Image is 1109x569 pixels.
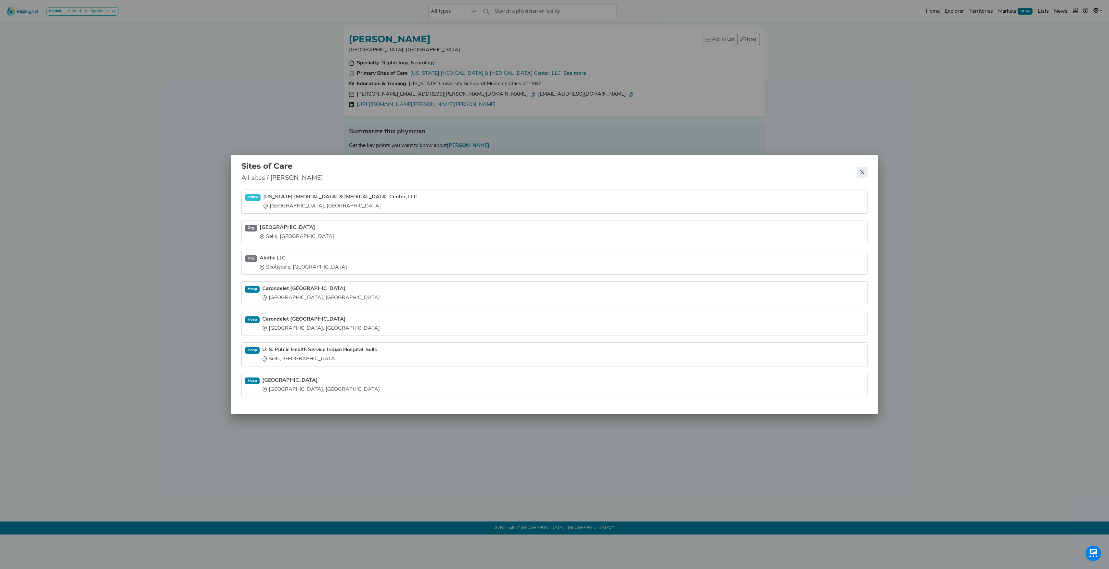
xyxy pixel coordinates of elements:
div: Sells, [GEOGRAPHIC_DATA] [262,355,377,363]
a: [GEOGRAPHIC_DATA] [260,224,334,232]
div: Org [245,225,257,231]
div: [GEOGRAPHIC_DATA], [GEOGRAPHIC_DATA] [262,324,380,332]
a: [GEOGRAPHIC_DATA] [262,377,380,384]
div: [GEOGRAPHIC_DATA], [GEOGRAPHIC_DATA] [262,386,380,393]
div: Hosp [245,347,260,353]
button: Close [857,167,868,178]
a: [US_STATE] [MEDICAL_DATA] & [MEDICAL_DATA] Center, LLC [263,193,417,201]
div: Hosp [245,286,260,292]
a: Akdhc LLC [260,254,347,262]
span: All sites / [PERSON_NAME] [241,173,323,183]
a: Carondelet [GEOGRAPHIC_DATA] [262,315,380,323]
div: Office [245,194,261,201]
a: Carondelet [GEOGRAPHIC_DATA] [262,285,380,293]
div: Hosp [245,377,260,384]
div: Org [245,255,257,262]
div: [GEOGRAPHIC_DATA], [GEOGRAPHIC_DATA] [263,202,417,210]
div: Scottsdale, [GEOGRAPHIC_DATA] [260,263,347,271]
h2: Sites of Care [241,162,323,171]
div: [GEOGRAPHIC_DATA], [GEOGRAPHIC_DATA] [262,294,380,302]
div: Hosp [245,316,260,323]
a: U. S. Public Health Service Indian Hospital-Sells [262,346,377,354]
div: Sells, [GEOGRAPHIC_DATA] [260,233,334,241]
